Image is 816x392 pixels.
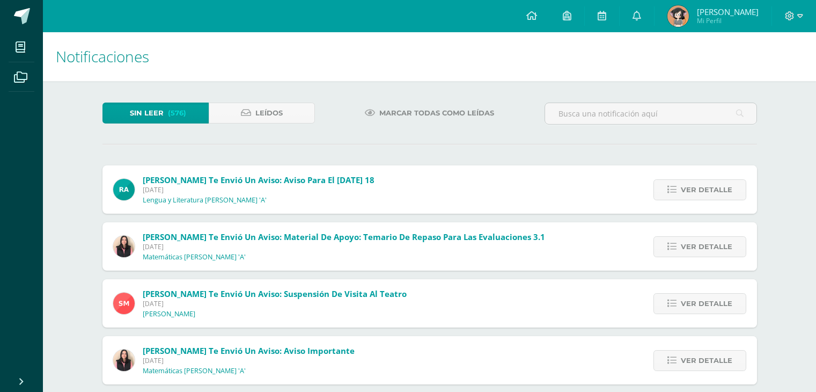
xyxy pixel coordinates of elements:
[255,103,283,123] span: Leídos
[143,367,246,375] p: Matemáticas [PERSON_NAME] 'A'
[351,103,508,124] a: Marcar todas como leídas
[143,310,195,318] p: [PERSON_NAME]
[143,231,545,242] span: [PERSON_NAME] te envió un aviso: Material de apoyo: Temario de repaso para las evaluaciones 3.1
[113,236,135,257] img: fca5faf6c1867b7c927b476ec80622fc.png
[667,5,689,27] img: feba2dcdc9098bf81a611c076581ec43.png
[143,185,374,194] span: [DATE]
[113,293,135,314] img: a4c9654d905a1a01dc2161da199b9124.png
[681,351,732,371] span: Ver detalle
[113,179,135,200] img: d166cc6b6add042c8d443786a57c7763.png
[143,299,407,308] span: [DATE]
[102,103,209,124] a: Sin leer(576)
[681,180,732,200] span: Ver detalle
[113,350,135,371] img: fca5faf6c1867b7c927b476ec80622fc.png
[143,175,374,185] span: [PERSON_NAME] te envió un aviso: Aviso para el [DATE] 18
[56,46,149,67] span: Notificaciones
[697,6,759,17] span: [PERSON_NAME]
[681,237,732,257] span: Ver detalle
[143,345,355,356] span: [PERSON_NAME] te envió un aviso: Aviso importante
[143,196,267,205] p: Lengua y Literatura [PERSON_NAME] 'A'
[379,103,494,123] span: Marcar todas como leídas
[168,103,186,123] span: (576)
[209,103,315,124] a: Leídos
[143,253,246,262] p: Matemáticas [PERSON_NAME] 'A'
[697,16,759,25] span: Mi Perfil
[143,288,407,299] span: [PERSON_NAME] te envió un aviso: Suspensión de visita al teatro
[143,356,355,365] span: [DATE]
[130,103,164,123] span: Sin leer
[545,103,756,124] input: Busca una notificación aquí
[143,242,545,251] span: [DATE]
[681,294,732,314] span: Ver detalle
